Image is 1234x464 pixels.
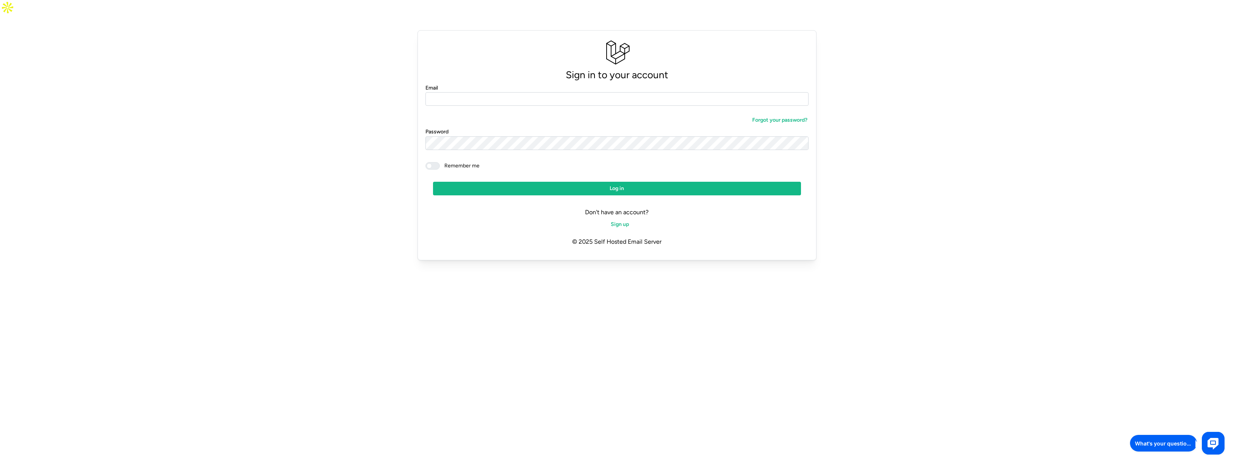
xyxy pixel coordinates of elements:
a: Forgot your password? [745,113,809,127]
span: Sign up [611,218,629,231]
p: Sign in to your account [425,67,809,83]
label: Password [425,128,449,136]
label: Email [425,84,438,92]
span: Remember me [440,162,480,170]
button: Log in [433,182,801,195]
p: Don't have an account? [425,207,809,217]
iframe: HelpCrunch [1128,430,1226,456]
a: Sign up [604,218,630,231]
p: © 2025 Self Hosted Email Server [425,231,809,253]
span: Log in [610,182,624,195]
span: Forgot your password? [752,114,807,127]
